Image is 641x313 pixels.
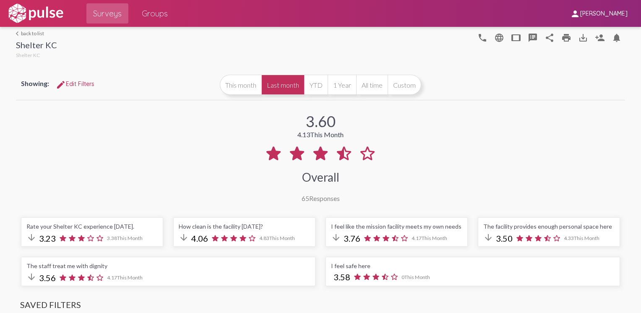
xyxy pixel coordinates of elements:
span: This Month [422,235,447,241]
button: All time [356,75,388,95]
span: 3.38 [107,235,143,241]
span: Edit Filters [56,80,94,88]
span: This Month [117,235,143,241]
div: Responses [302,194,340,202]
a: print [558,29,575,46]
span: 3.50 [496,233,513,243]
a: back to list [16,30,57,37]
div: I feel like the mission facility meets my own needs [331,223,462,230]
span: [PERSON_NAME] [580,10,628,18]
span: 3.56 [39,273,56,283]
mat-icon: Download [578,33,588,43]
div: How clean is the facility [DATE]? [179,223,310,230]
div: The facility provides enough personal space here [483,223,615,230]
mat-icon: arrow_downward [26,232,36,243]
div: The staff treat me with dignity [26,262,310,269]
span: This Month [574,235,599,241]
button: [PERSON_NAME] [563,5,634,21]
a: Groups [135,3,175,23]
div: Rate your Shelter KC experience [DATE]. [26,223,158,230]
button: YTD [304,75,328,95]
button: Download [575,29,591,46]
div: Shelter KC [16,40,57,52]
button: tablet [508,29,524,46]
button: speaker_notes [524,29,541,46]
div: 4.13 [297,130,344,138]
mat-icon: Person [595,33,605,43]
button: Share [541,29,558,46]
mat-icon: print [561,33,571,43]
span: This Month [269,235,295,241]
mat-icon: arrow_downward [331,232,341,243]
mat-icon: arrow_downward [483,232,493,243]
button: language [491,29,508,46]
span: 4.06 [191,233,208,243]
span: Showing: [21,79,49,87]
button: Edit FiltersEdit Filters [49,76,101,91]
span: 4.17 [412,235,447,241]
span: This Month [310,130,344,138]
span: 4.83 [259,235,295,241]
span: 3.58 [334,272,350,282]
mat-icon: language [494,33,504,43]
span: 4.33 [564,235,599,241]
mat-icon: arrow_downward [26,272,36,282]
span: 0 [401,274,430,280]
button: Bell [608,29,625,46]
span: Groups [142,6,168,21]
button: This month [220,75,261,95]
div: I feel safe here [331,262,615,269]
span: Surveys [93,6,122,21]
button: Custom [388,75,421,95]
mat-icon: Bell [612,33,622,43]
span: This Month [117,274,143,281]
div: 3.60 [306,112,336,130]
mat-icon: tablet [511,33,521,43]
mat-icon: arrow_back_ios [16,31,21,36]
button: 1 Year [328,75,356,95]
button: Person [591,29,608,46]
img: white-logo.svg [7,3,65,24]
a: Surveys [86,3,128,23]
mat-icon: language [477,33,487,43]
mat-icon: person [570,9,580,19]
button: Last month [261,75,304,95]
mat-icon: speaker_notes [528,33,538,43]
div: Overall [302,170,339,184]
mat-icon: Share [545,33,555,43]
mat-icon: arrow_downward [179,232,189,243]
button: language [474,29,491,46]
span: This Month [404,274,430,280]
span: 65 [302,194,309,202]
span: 3.23 [39,233,56,243]
span: 3.76 [344,233,360,243]
span: 4.17 [107,274,143,281]
mat-icon: Edit Filters [56,80,66,90]
span: Shelter KC [16,52,40,58]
